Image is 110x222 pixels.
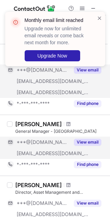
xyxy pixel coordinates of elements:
div: Director, Asset Management and Development [15,189,106,196]
img: error [10,17,21,28]
span: [EMAIL_ADDRESS][DOMAIN_NAME] [17,89,89,95]
button: Upgrade Now [25,50,80,61]
div: General Manager - [GEOGRAPHIC_DATA] [15,128,106,135]
span: [EMAIL_ADDRESS][DOMAIN_NAME] [17,211,89,217]
span: [EMAIL_ADDRESS][DOMAIN_NAME] [17,150,89,156]
span: Upgrade Now [37,53,67,59]
button: Reveal Button [74,200,101,207]
p: Upgrade now for unlimited email reveals or come back next month for more. [25,25,88,46]
button: Reveal Button [74,161,101,168]
img: ContactOut v5.3.10 [14,4,56,13]
button: Reveal Button [74,100,101,107]
button: Reveal Button [74,139,101,146]
span: ***@[DOMAIN_NAME] [17,200,70,206]
span: [EMAIL_ADDRESS][DOMAIN_NAME] [17,78,89,84]
header: Monthly email limit reached [25,17,88,24]
div: [PERSON_NAME] [15,121,62,128]
span: ***@[DOMAIN_NAME] [17,139,70,145]
div: [PERSON_NAME] [15,182,62,189]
